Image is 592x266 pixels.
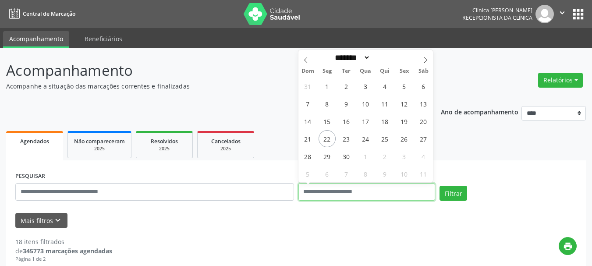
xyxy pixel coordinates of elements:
span: Outubro 10, 2025 [396,165,413,182]
span: Setembro 7, 2025 [299,95,316,112]
span: Qua [356,68,375,74]
span: Outubro 11, 2025 [415,165,432,182]
span: Outubro 4, 2025 [415,148,432,165]
button: print [559,237,577,255]
span: Setembro 3, 2025 [357,78,374,95]
div: de [15,246,112,255]
span: Setembro 11, 2025 [376,95,393,112]
div: Clinica [PERSON_NAME] [462,7,532,14]
span: Agosto 31, 2025 [299,78,316,95]
button: apps [571,7,586,22]
span: Agendados [20,138,49,145]
span: Setembro 21, 2025 [299,130,316,147]
span: Setembro 19, 2025 [396,113,413,130]
span: Outubro 3, 2025 [396,148,413,165]
span: Outubro 9, 2025 [376,165,393,182]
strong: 345773 marcações agendadas [23,247,112,255]
span: Setembro 17, 2025 [357,113,374,130]
button: Relatórios [538,73,583,88]
span: Setembro 26, 2025 [396,130,413,147]
span: Dom [298,68,318,74]
span: Qui [375,68,394,74]
span: Outubro 6, 2025 [319,165,336,182]
img: img [535,5,554,23]
button: Filtrar [440,186,467,201]
span: Sex [394,68,414,74]
span: Setembro 30, 2025 [338,148,355,165]
span: Outubro 7, 2025 [338,165,355,182]
span: Setembro 18, 2025 [376,113,393,130]
span: Outubro 1, 2025 [357,148,374,165]
span: Resolvidos [151,138,178,145]
i:  [557,8,567,18]
span: Setembro 22, 2025 [319,130,336,147]
span: Setembro 29, 2025 [319,148,336,165]
span: Setembro 9, 2025 [338,95,355,112]
a: Acompanhamento [3,31,69,48]
span: Outubro 5, 2025 [299,165,316,182]
a: Beneficiários [78,31,128,46]
span: Ter [337,68,356,74]
span: Setembro 25, 2025 [376,130,393,147]
div: 2025 [204,145,248,152]
span: Setembro 8, 2025 [319,95,336,112]
span: Setembro 20, 2025 [415,113,432,130]
i: keyboard_arrow_down [53,216,63,225]
button:  [554,5,571,23]
span: Setembro 27, 2025 [415,130,432,147]
i: print [563,241,573,251]
span: Setembro 28, 2025 [299,148,316,165]
span: Setembro 2, 2025 [338,78,355,95]
div: 2025 [142,145,186,152]
span: Setembro 14, 2025 [299,113,316,130]
span: Setembro 5, 2025 [396,78,413,95]
span: Setembro 4, 2025 [376,78,393,95]
button: Mais filtroskeyboard_arrow_down [15,213,67,228]
span: Setembro 15, 2025 [319,113,336,130]
a: Central de Marcação [6,7,75,21]
div: 2025 [74,145,125,152]
p: Acompanhamento [6,60,412,82]
span: Central de Marcação [23,10,75,18]
span: Recepcionista da clínica [462,14,532,21]
select: Month [332,53,371,62]
span: Outubro 2, 2025 [376,148,393,165]
input: Year [370,53,399,62]
span: Outubro 8, 2025 [357,165,374,182]
span: Setembro 23, 2025 [338,130,355,147]
span: Setembro 16, 2025 [338,113,355,130]
span: Não compareceram [74,138,125,145]
span: Setembro 10, 2025 [357,95,374,112]
div: Página 1 de 2 [15,255,112,263]
p: Ano de acompanhamento [441,106,518,117]
span: Setembro 12, 2025 [396,95,413,112]
span: Setembro 1, 2025 [319,78,336,95]
span: Cancelados [211,138,241,145]
p: Acompanhe a situação das marcações correntes e finalizadas [6,82,412,91]
span: Seg [317,68,337,74]
span: Setembro 24, 2025 [357,130,374,147]
div: 18 itens filtrados [15,237,112,246]
span: Sáb [414,68,433,74]
span: Setembro 6, 2025 [415,78,432,95]
span: Setembro 13, 2025 [415,95,432,112]
label: PESQUISAR [15,170,45,183]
